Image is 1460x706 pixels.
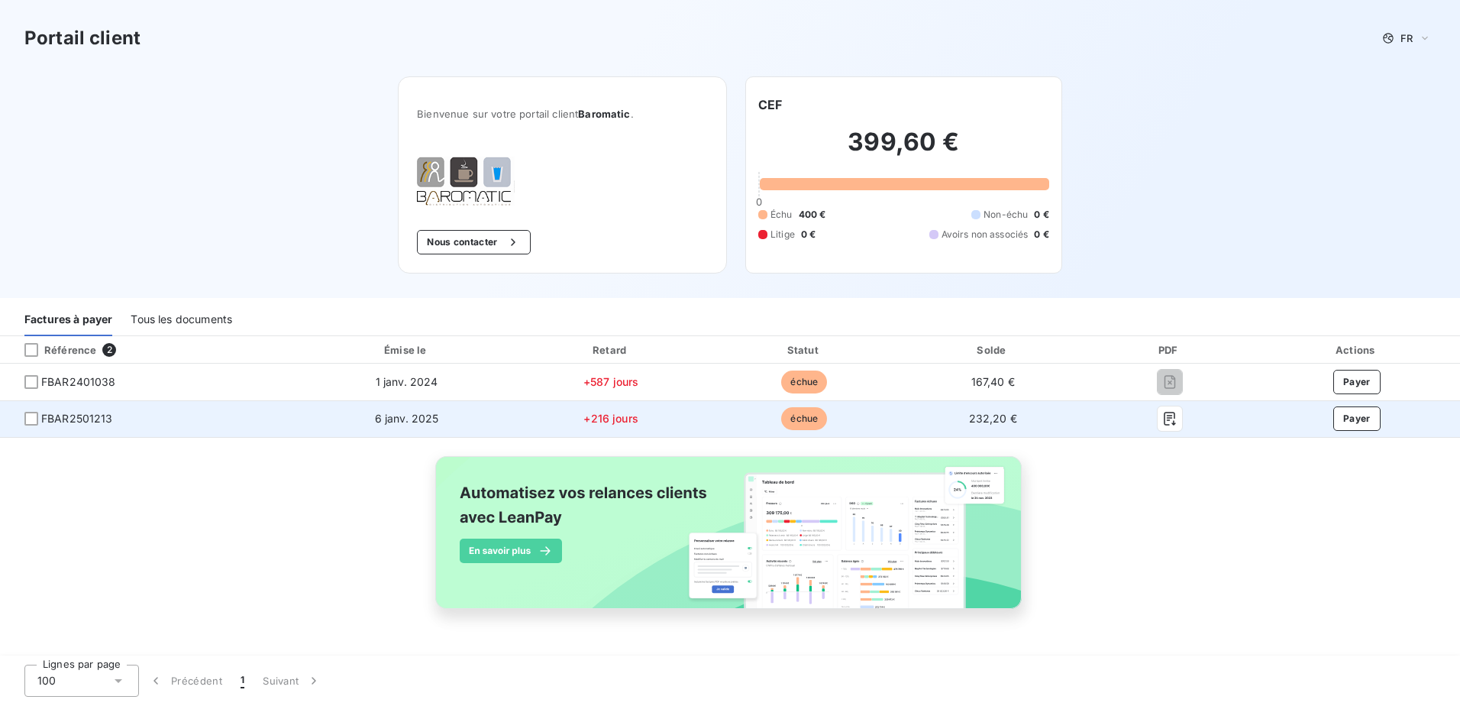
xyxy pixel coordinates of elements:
span: Non-échu [984,208,1028,222]
span: FBAR2501213 [41,411,113,426]
span: échue [781,407,827,430]
span: 6 janv. 2025 [375,412,439,425]
span: 232,20 € [969,412,1017,425]
div: Retard [516,342,706,358]
span: Échu [770,208,793,222]
div: Solde [903,342,1083,358]
span: Baromatic [578,108,630,120]
span: FR [1400,32,1413,44]
span: +587 jours [583,375,639,388]
h6: CEF [758,96,782,114]
button: Nous contacter [417,230,530,254]
span: 0 € [1034,228,1048,241]
button: Suivant [254,665,331,697]
div: Émise le [303,342,510,358]
span: 1 janv. 2024 [376,375,438,388]
span: 2 [102,343,116,357]
button: Précédent [139,665,231,697]
div: Tous les documents [131,304,232,336]
span: FBAR2401038 [41,374,116,390]
span: 0 € [1034,208,1048,222]
span: 100 [37,673,56,688]
span: 167,40 € [971,375,1015,388]
span: Avoirs non associés [942,228,1029,241]
div: Référence [12,343,96,357]
button: 1 [231,665,254,697]
span: 0 [756,196,762,208]
span: 0 € [801,228,816,241]
div: Factures à payer [24,304,112,336]
button: Payer [1333,370,1381,394]
div: PDF [1089,342,1250,358]
div: Actions [1256,342,1457,358]
span: Bienvenue sur votre portail client . [417,108,708,120]
span: 400 € [799,208,826,222]
div: Statut [712,342,896,358]
span: +216 jours [583,412,638,425]
span: 1 [241,673,244,688]
span: échue [781,371,827,393]
span: Litige [770,228,795,241]
img: Company logo [417,157,515,206]
img: banner [422,447,1038,635]
button: Payer [1333,406,1381,431]
h2: 399,60 € [758,127,1049,173]
h3: Portail client [24,24,141,52]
